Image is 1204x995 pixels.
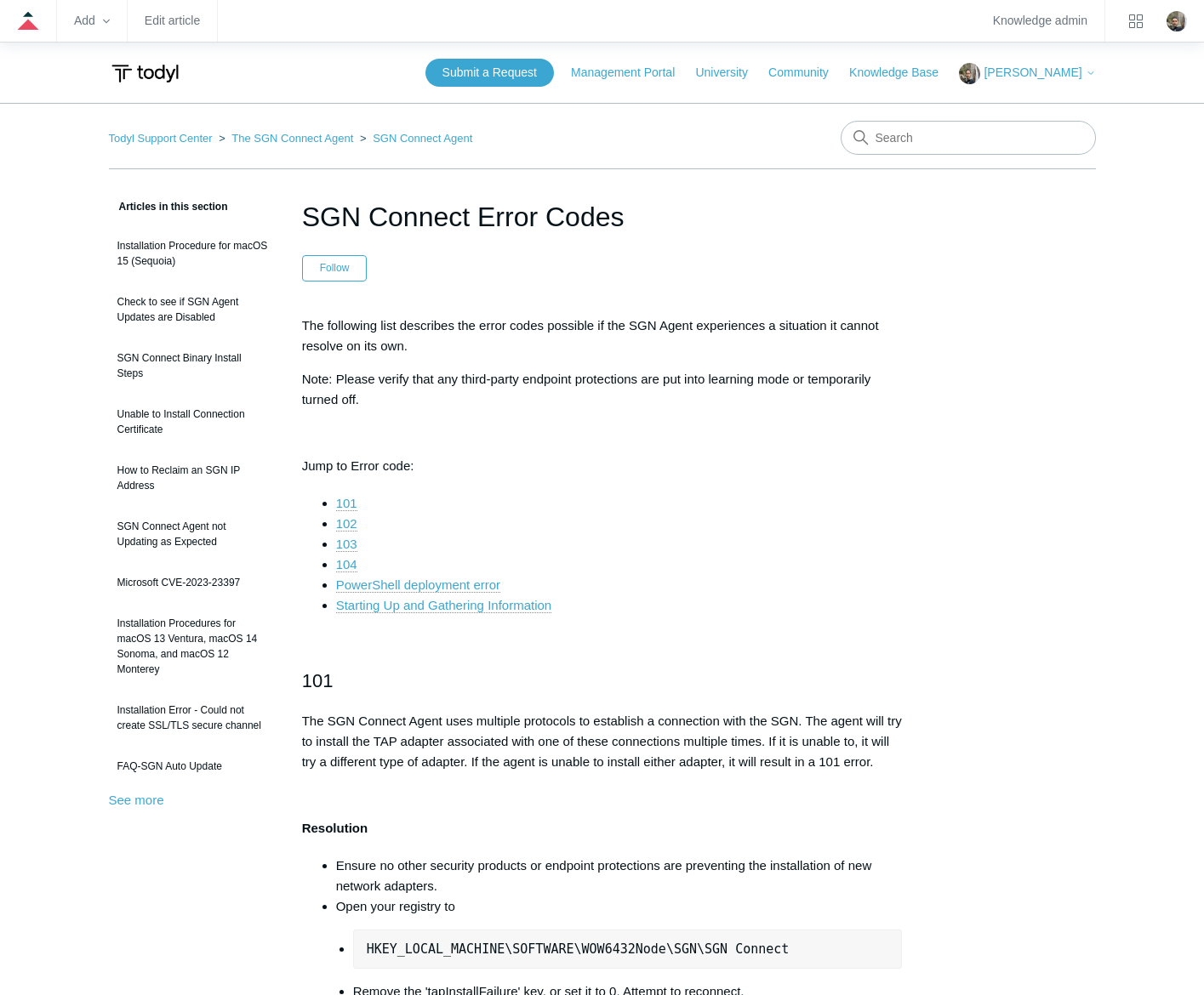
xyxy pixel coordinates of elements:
[336,557,357,572] a: 104
[336,856,903,896] li: Ensure no other security products or endpoint protections are preventing the installation of new ...
[302,711,903,772] p: The SGN Connect Agent uses multiple protocols to establish a connection with the SGN. The agent w...
[373,132,472,145] a: SGN Connect Agent
[984,65,1081,79] span: [PERSON_NAME]
[109,750,277,782] a: FAQ-SGN Auto Update
[849,64,956,82] a: Knowledge Base
[109,566,277,599] a: Microsoft CVE-2023-23397
[302,456,903,476] p: Jump to Error code:
[336,537,357,552] a: 103
[109,132,213,145] a: Todyl Support Center
[109,398,277,446] a: Unable to Install Connection Certificate
[109,454,277,502] a: How to Reclaim an SGN IP Address
[841,121,1096,155] input: Search
[145,16,200,26] a: Edit article
[302,369,903,410] p: Note: Please verify that any third-party endpoint protections are put into learning mode or tempo...
[109,510,277,558] a: SGN Connect Agent not Updating as Expected
[215,132,357,145] li: The SGN Connect Agent
[302,666,903,696] h2: 101
[109,286,277,333] a: Check to see if SGN Agent Updates are Disabled
[231,132,353,145] a: The SGN Connect Agent
[993,16,1087,26] a: Knowledge admin
[109,230,277,277] a: Installation Procedure for macOS 15 (Sequoia)
[302,196,903,237] h1: SGN Connect Error Codes
[302,316,903,356] p: The following list describes the error codes possible if the SGN Agent experiences a situation it...
[302,255,368,281] button: Follow Article
[959,63,1095,84] button: [PERSON_NAME]
[109,201,228,213] span: Articles in this section
[109,132,216,145] li: Todyl Support Center
[1167,11,1187,31] img: user avatar
[109,607,277,685] a: Installation Procedures for macOS 13 Ventura, macOS 14 Sonoma, and macOS 12 Monterey
[336,598,551,613] a: Starting Up and Gathering Information
[357,132,472,145] li: SGN Connect Agent
[336,577,500,593] a: PowerShell deployment error
[109,694,277,742] a: Installation Error - Could not create SSL/TLS secure channel
[695,64,764,82] a: University
[336,496,357,511] a: 101
[1167,11,1187,31] zd-hc-trigger: Click your profile icon to open the profile menu
[768,64,846,82] a: Community
[571,64,692,82] a: Management Portal
[336,516,357,532] a: 102
[425,59,554,87] a: Submit a Request
[109,793,164,807] a: See more
[74,16,110,26] zd-hc-trigger: Add
[353,930,903,969] pre: HKEY_LOCAL_MACHINE\SOFTWARE\WOW6432Node\SGN\SGN Connect
[109,342,277,389] a: SGN Connect Binary Install Steps
[302,821,368,835] strong: Resolution
[109,58,181,89] img: Todyl Support Center Help Center home page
